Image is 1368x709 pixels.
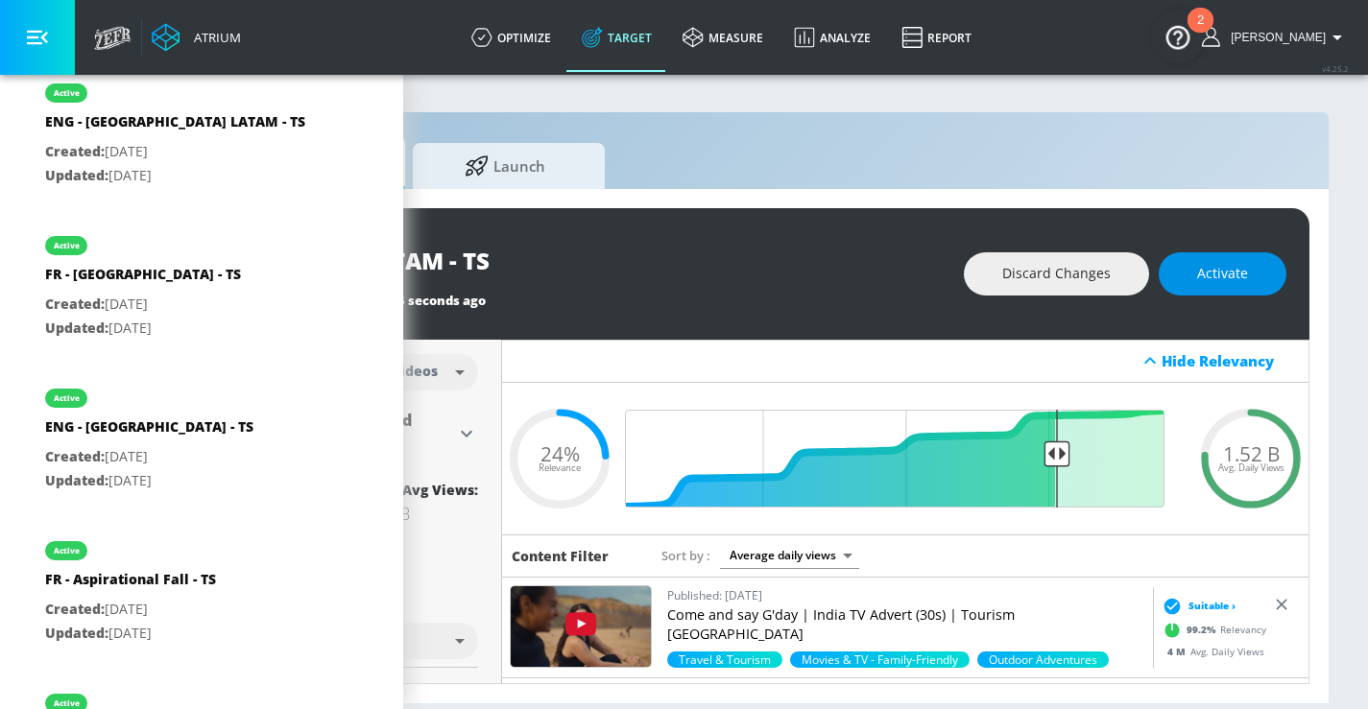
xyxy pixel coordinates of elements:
[432,143,578,189] span: Launch
[45,417,253,445] div: ENG - [GEOGRAPHIC_DATA] - TS
[362,481,478,499] div: Daily Avg Views:
[45,319,108,337] span: Updated:
[539,463,581,473] span: Relevance
[1188,599,1236,613] span: Suitable ›
[977,651,1109,668] div: 90.6%
[390,292,486,309] span: 15 seconds ago
[1167,644,1190,657] span: 4 M
[45,570,216,598] div: FR - Aspirational Fall - TS
[31,369,372,507] div: activeENG - [GEOGRAPHIC_DATA] - TSCreated:[DATE]Updated:[DATE]
[45,600,105,618] span: Created:
[310,292,945,309] div: Last Updated:
[45,622,216,646] p: [DATE]
[45,598,216,622] p: [DATE]
[1151,10,1205,63] button: Open Resource Center, 2 new notifications
[566,3,667,72] a: Target
[54,393,80,403] div: active
[1187,623,1220,637] span: 99.2 %
[977,651,1109,668] span: Outdoor Adventures
[1158,644,1264,658] div: Avg. Daily Views
[362,502,478,525] div: 1.52 B
[45,447,105,465] span: Created:
[1197,20,1204,45] div: 2
[45,164,305,188] p: [DATE]
[45,166,108,184] span: Updated:
[1002,262,1111,286] span: Discard Changes
[54,698,80,708] div: active
[667,585,1145,651] a: Published: [DATE]Come and say G'day | India TV Advert (30s) | Tourism [GEOGRAPHIC_DATA]
[1197,262,1248,286] span: Activate
[31,217,372,354] div: activeFR - [GEOGRAPHIC_DATA] - TSCreated:[DATE]Updated:[DATE]
[45,445,253,469] p: [DATE]
[45,295,105,313] span: Created:
[667,585,1145,605] p: Published: [DATE]
[54,88,80,98] div: active
[790,651,970,668] span: Movies & TV - Family-Friendly
[45,142,105,160] span: Created:
[502,340,1308,383] div: Hide Relevancy
[511,586,651,667] img: bpIMMSGTMyk
[790,651,970,668] div: 99.2%
[1202,26,1349,49] button: [PERSON_NAME]
[636,410,1174,508] input: Final Threshold
[964,252,1149,295] button: Discard Changes
[31,64,372,201] div: activeENG - [GEOGRAPHIC_DATA] LATAM - TSCreated:[DATE]Updated:[DATE]
[1218,463,1284,473] span: Avg. Daily Views
[779,3,886,72] a: Analyze
[45,624,108,642] span: Updated:
[720,542,859,568] div: Average daily views
[381,363,447,379] div: Videos
[54,241,80,250] div: active
[667,651,782,668] div: 99.2%
[45,265,241,293] div: FR - [GEOGRAPHIC_DATA] - TS
[1322,63,1349,74] span: v 4.25.2
[667,3,779,72] a: measure
[1162,351,1298,370] div: Hide Relevancy
[1223,31,1326,44] span: login as: amanda.cermak@zefr.com
[45,469,253,493] p: [DATE]
[45,317,241,341] p: [DATE]
[1159,252,1286,295] button: Activate
[661,547,710,564] span: Sort by
[1158,615,1266,644] div: Relevancy
[667,605,1145,644] p: Come and say G'day | India TV Advert (30s) | Tourism [GEOGRAPHIC_DATA]
[540,443,580,463] span: 24%
[45,293,241,317] p: [DATE]
[152,23,241,52] a: Atrium
[886,3,987,72] a: Report
[31,522,372,659] div: activeFR - Aspirational Fall - TSCreated:[DATE]Updated:[DATE]
[54,546,80,555] div: active
[667,651,782,668] span: Travel & Tourism
[512,547,609,565] h6: Content Filter
[1158,596,1236,615] div: Suitable ›
[456,3,566,72] a: optimize
[186,29,241,46] div: Atrium
[45,140,305,164] p: [DATE]
[1223,443,1280,463] span: 1.52 B
[45,471,108,489] span: Updated:
[45,112,305,140] div: ENG - [GEOGRAPHIC_DATA] LATAM - TS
